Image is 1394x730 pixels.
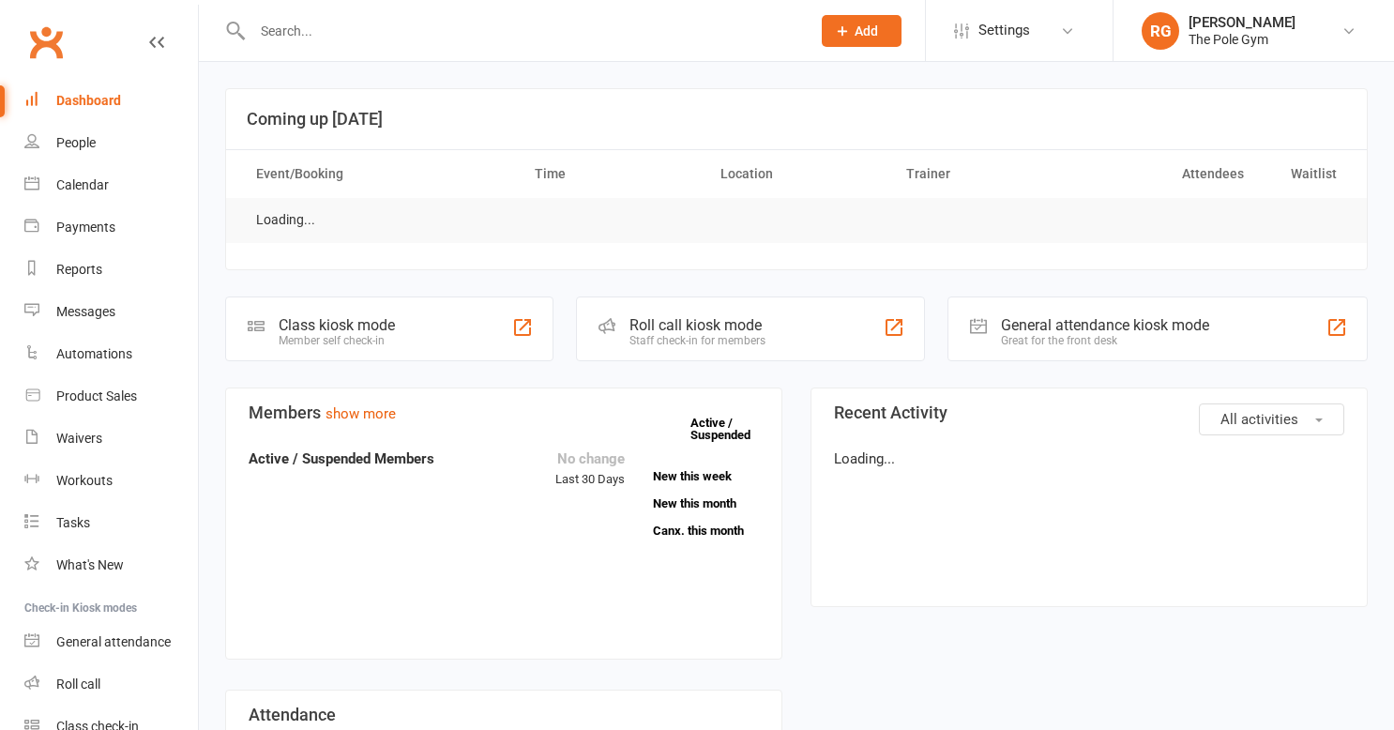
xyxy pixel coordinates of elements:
a: New this month [653,497,760,509]
th: Waitlist [1261,150,1354,198]
button: Add [822,15,902,47]
a: Waivers [24,418,198,460]
a: Dashboard [24,80,198,122]
div: What's New [56,557,124,572]
div: Member self check-in [279,334,395,347]
a: Clubworx [23,19,69,66]
a: Reports [24,249,198,291]
a: Messages [24,291,198,333]
a: Active / Suspended [690,403,773,455]
div: Class kiosk mode [279,316,395,334]
div: Payments [56,220,115,235]
a: Canx. this month [653,525,760,537]
strong: Active / Suspended Members [249,450,434,467]
a: What's New [24,544,198,586]
a: Tasks [24,502,198,544]
a: Roll call [24,663,198,706]
div: General attendance [56,634,171,649]
div: General attendance kiosk mode [1001,316,1209,334]
div: No change [555,448,625,470]
span: Add [855,23,878,38]
div: Last 30 Days [555,448,625,490]
div: The Pole Gym [1189,31,1296,48]
a: Product Sales [24,375,198,418]
div: Automations [56,346,132,361]
h3: Recent Activity [834,403,1344,422]
div: People [56,135,96,150]
button: All activities [1199,403,1344,435]
div: RG [1142,12,1179,50]
a: Calendar [24,164,198,206]
a: Workouts [24,460,198,502]
th: Trainer [889,150,1075,198]
a: Automations [24,333,198,375]
div: Tasks [56,515,90,530]
th: Time [518,150,704,198]
div: Messages [56,304,115,319]
div: Roll call [56,677,100,692]
th: Event/Booking [239,150,518,198]
div: Calendar [56,177,109,192]
div: Waivers [56,431,102,446]
div: Reports [56,262,102,277]
div: Product Sales [56,388,137,403]
input: Search... [247,18,797,44]
a: Payments [24,206,198,249]
a: New this week [653,470,760,482]
a: People [24,122,198,164]
h3: Coming up [DATE] [247,110,1346,129]
h3: Members [249,403,759,422]
div: Roll call kiosk mode [629,316,765,334]
div: Great for the front desk [1001,334,1209,347]
th: Attendees [1075,150,1261,198]
h3: Attendance [249,706,759,724]
a: show more [326,405,396,422]
a: General attendance kiosk mode [24,621,198,663]
div: Workouts [56,473,113,488]
th: Location [704,150,889,198]
p: Loading... [834,448,1344,470]
div: Staff check-in for members [629,334,765,347]
td: Loading... [239,198,332,242]
div: [PERSON_NAME] [1189,14,1296,31]
div: Dashboard [56,93,121,108]
span: Settings [978,9,1030,52]
span: All activities [1220,411,1298,428]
